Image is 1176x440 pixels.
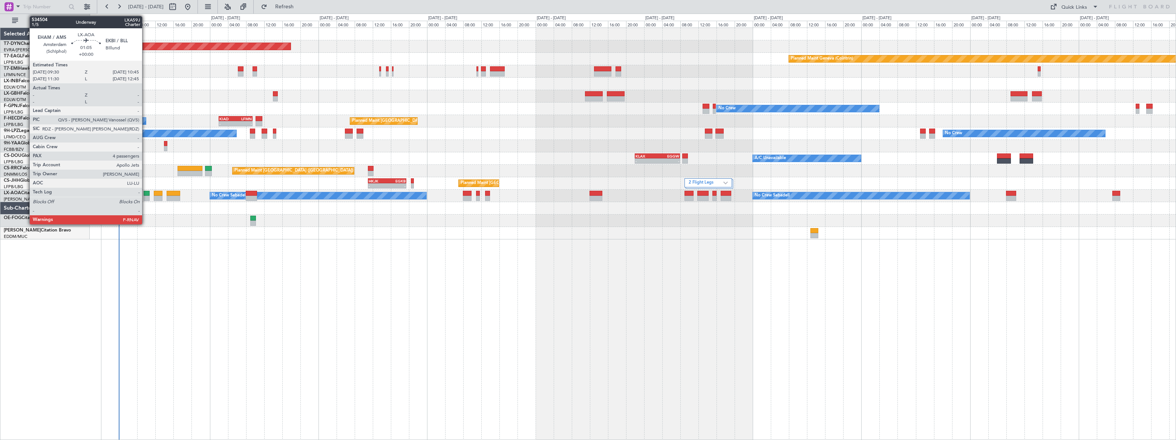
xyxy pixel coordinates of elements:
[4,172,27,177] a: DNMM/LOS
[228,21,246,28] div: 04:00
[234,165,353,176] div: Planned Maint [GEOGRAPHIC_DATA] ([GEOGRAPHIC_DATA])
[4,97,26,103] a: EDLW/DTM
[4,54,22,58] span: T7-EAGL
[635,159,657,163] div: -
[427,21,445,28] div: 00:00
[269,4,300,9] span: Refresh
[1133,21,1151,28] div: 12:00
[212,190,247,201] div: No Crew Sabadell
[952,21,970,28] div: 20:00
[608,21,626,28] div: 16:00
[626,21,644,28] div: 20:00
[101,21,119,28] div: 00:00
[945,128,962,139] div: No Crew
[4,60,23,65] a: LFPB/LBG
[4,216,21,220] span: OE-FOG
[83,21,101,28] div: 20:00
[4,166,48,170] a: CS-RRCFalcon 900LX
[554,21,572,28] div: 04:00
[282,21,300,28] div: 16:00
[8,15,82,27] button: All Aircraft
[4,91,41,96] a: LX-GBHFalcon 7X
[1061,21,1079,28] div: 20:00
[4,234,28,239] a: EDDM/MUC
[662,21,680,28] div: 04:00
[355,21,373,28] div: 08:00
[318,21,337,28] div: 00:00
[807,21,825,28] div: 12:00
[391,21,409,28] div: 16:00
[211,15,240,21] div: [DATE] - [DATE]
[4,129,43,133] a: 9H-LPZLegacy 500
[4,178,46,183] a: CS-JHHGlobal 6000
[337,21,355,28] div: 04:00
[4,153,47,158] a: CS-DOUGlobal 6500
[387,179,406,183] div: EGKB
[481,21,499,28] div: 12:00
[387,184,406,188] div: -
[934,21,952,28] div: 16:00
[4,116,41,121] a: F-HECDFalcon 7X
[717,21,735,28] div: 16:00
[499,21,518,28] div: 16:00
[119,21,137,28] div: 04:00
[4,228,41,233] span: [PERSON_NAME]
[4,104,20,108] span: F-GPNJ
[689,180,723,186] label: 2 Flight Legs
[461,178,579,189] div: Planned Maint [GEOGRAPHIC_DATA] ([GEOGRAPHIC_DATA])
[518,21,536,28] div: 20:00
[352,115,471,127] div: Planned Maint [GEOGRAPHIC_DATA] ([GEOGRAPHIC_DATA])
[4,41,53,46] a: T7-DYNChallenger 604
[718,103,736,114] div: No Crew
[173,21,191,28] div: 16:00
[1024,21,1043,28] div: 12:00
[4,159,23,165] a: LFPB/LBG
[1043,21,1061,28] div: 16:00
[791,53,853,64] div: Planned Maint Geneva (Cointrin)
[1097,21,1115,28] div: 04:00
[155,21,173,28] div: 12:00
[137,21,155,28] div: 08:00
[100,159,123,163] div: -
[723,181,728,184] img: arrow-gray.svg
[537,15,566,21] div: [DATE] - [DATE]
[4,129,19,133] span: 9H-LPZ
[257,1,303,13] button: Refresh
[4,178,20,183] span: CS-JHH
[1006,21,1024,28] div: 08:00
[755,153,786,164] div: A/C Unavailable
[4,141,21,146] span: 9H-YAA
[4,72,26,78] a: LFMN/NCE
[191,21,210,28] div: 20:00
[4,66,18,71] span: T7-EMI
[246,21,264,28] div: 08:00
[4,134,26,140] a: LFMD/CEQ
[861,21,879,28] div: 00:00
[4,153,21,158] span: CS-DOU
[102,15,131,21] div: [DATE] - [DATE]
[1061,4,1087,11] div: Quick Links
[862,15,891,21] div: [DATE] - [DATE]
[4,147,24,152] a: FCBB/BZV
[4,122,23,127] a: LFPB/LBG
[4,116,20,121] span: F-HECD
[753,21,771,28] div: 00:00
[657,159,679,163] div: -
[100,154,123,158] div: KLAX
[789,21,807,28] div: 08:00
[1046,1,1102,13] button: Quick Links
[1115,21,1133,28] div: 08:00
[4,104,49,108] a: F-GPNJFalcon 900EX
[735,21,753,28] div: 20:00
[879,21,897,28] div: 04:00
[698,21,717,28] div: 12:00
[4,141,46,146] a: 9H-YAAGlobal 5000
[264,21,282,28] div: 12:00
[970,21,988,28] div: 00:00
[4,79,18,83] span: LX-INB
[369,184,387,188] div: -
[20,18,80,23] span: All Aircraft
[4,66,50,71] a: T7-EMIHawker 900XP
[4,196,48,202] a: [PERSON_NAME]/QSA
[590,21,608,28] div: 12:00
